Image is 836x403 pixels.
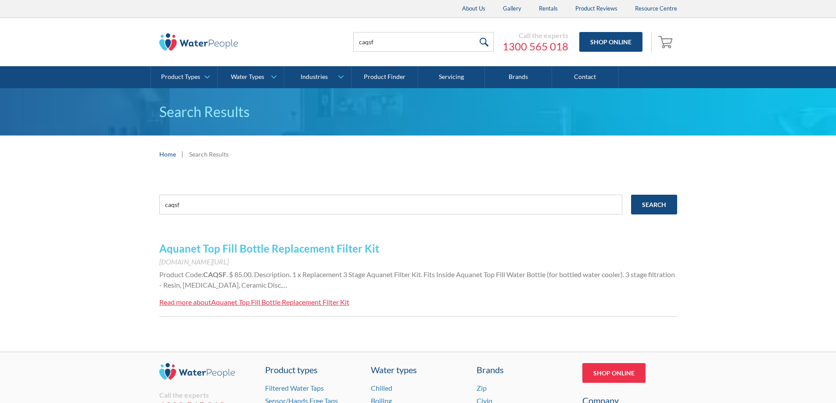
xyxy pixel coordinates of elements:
[151,66,217,88] a: Product Types
[477,363,571,376] div: Brands
[218,66,284,88] a: Water Types
[353,32,494,52] input: Search products
[180,149,185,159] div: |
[284,66,351,88] a: Industries
[485,66,552,88] a: Brands
[656,32,677,53] a: Open cart
[159,101,677,122] h1: Search Results
[159,257,677,267] div: [DOMAIN_NAME][URL]
[161,73,200,81] div: Product Types
[631,195,677,214] input: Search
[282,281,287,289] span: …
[352,66,418,88] a: Product Finder
[477,384,487,392] a: Zip
[301,73,328,81] div: Industries
[552,66,619,88] a: Contact
[159,297,349,307] a: Read more aboutAquanet Top Fill Bottle Replacement Filter Kit
[159,270,203,278] span: Product Code:
[159,195,622,214] input: e.g. chilled water cooler
[582,363,646,383] a: Shop Online
[265,363,360,376] a: Product types
[159,270,675,289] span: . $ 85.00. Description. 1 x Replacement 3 Stage Aquanet Filter Kit. Fits Inside Aquanet Top Fill ...
[502,40,568,53] a: 1300 565 018
[189,150,229,159] div: Search Results
[159,391,254,399] div: Call the experts
[579,32,642,52] a: Shop Online
[159,150,176,159] a: Home
[502,31,568,40] div: Call the experts
[159,33,238,51] img: The Water People
[159,242,379,255] a: Aquanet Top Fill Bottle Replacement Filter Kit
[371,363,466,376] a: Water types
[231,73,264,81] div: Water Types
[418,66,485,88] a: Servicing
[211,298,349,306] div: Aquanet Top Fill Bottle Replacement Filter Kit
[159,298,211,306] div: Read more about
[203,270,226,278] strong: CAQSF
[371,384,392,392] a: Chilled
[658,35,675,49] img: shopping cart
[265,384,324,392] a: Filtered Water Taps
